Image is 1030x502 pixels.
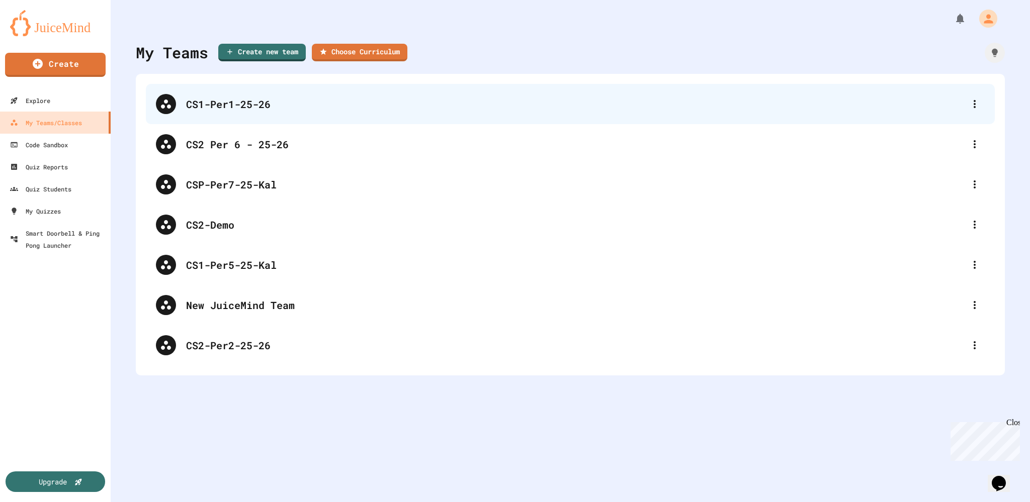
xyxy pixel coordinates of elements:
a: Create new team [218,44,306,61]
div: Upgrade [39,476,67,487]
iframe: chat widget [988,462,1020,492]
div: Chat with us now!Close [4,4,69,64]
div: CSP-Per7-25-Kal [186,177,965,192]
div: CS2-Per2-25-26 [146,325,995,365]
div: CS1-Per1-25-26 [186,96,965,112]
div: Quiz Reports [10,161,68,173]
div: CS2 Per 6 - 25-26 [186,137,965,152]
div: Explore [10,94,50,107]
img: logo-orange.svg [10,10,101,36]
a: Create [5,53,106,77]
div: Smart Doorbell & Ping Pong Launcher [10,227,107,251]
div: CS1-Per1-25-26 [146,84,995,124]
div: CSP-Per7-25-Kal [146,164,995,205]
div: My Teams [136,41,208,64]
div: My Quizzes [10,205,61,217]
div: My Account [969,7,1000,30]
div: How it works [985,43,1005,63]
div: CS1-Per5-25-Kal [146,245,995,285]
div: CS1-Per5-25-Kal [186,257,965,272]
div: My Notifications [935,10,969,27]
div: Code Sandbox [10,139,68,151]
div: New JuiceMind Team [146,285,995,325]
a: Choose Curriculum [312,44,407,61]
div: CS2 Per 6 - 25-26 [146,124,995,164]
div: CS2-Per2-25-26 [186,338,965,353]
div: Quiz Students [10,183,71,195]
iframe: chat widget [947,418,1020,461]
div: New JuiceMind Team [186,297,965,313]
div: My Teams/Classes [10,117,82,129]
div: CS2-Demo [186,217,965,232]
div: CS2-Demo [146,205,995,245]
